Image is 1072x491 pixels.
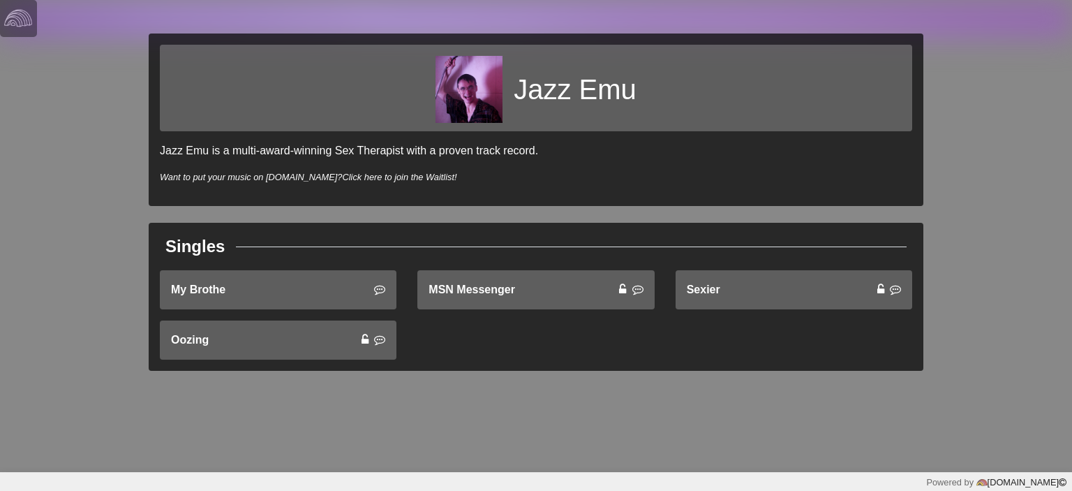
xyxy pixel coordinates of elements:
img: logo-white-4c48a5e4bebecaebe01ca5a9d34031cfd3d4ef9ae749242e8c4bf12ef99f53e8.png [4,4,32,32]
i: Want to put your music on [DOMAIN_NAME]? [160,172,457,182]
img: logo-color-e1b8fa5219d03fcd66317c3d3cfaab08a3c62fe3c3b9b34d55d8365b78b1766b.png [976,477,988,488]
img: 4ff8cd93f5799373d9a3beb334cb40c27895922ad5878fe16b8f0a4e831e17c6.jpg [435,56,502,123]
a: Sexier [676,270,912,309]
a: Oozing [160,321,396,360]
a: Click here to join the Waitlist! [342,172,456,182]
h1: Jazz Emu [514,73,636,106]
p: Jazz Emu is a multi-award-winning Sex Therapist with a proven track record. [160,142,912,159]
a: MSN Messenger [417,270,654,309]
a: My Brothe [160,270,396,309]
div: Singles [165,234,225,259]
a: [DOMAIN_NAME] [974,477,1066,488]
div: Powered by [926,476,1066,489]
